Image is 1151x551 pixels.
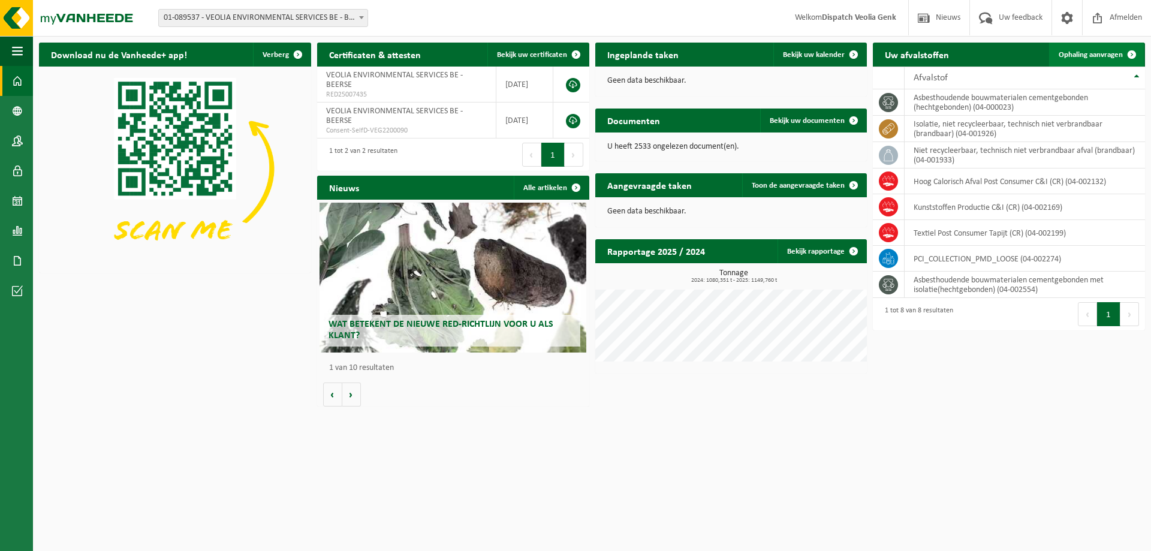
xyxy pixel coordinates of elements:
span: Consent-SelfD-VEG2200090 [326,126,487,136]
h2: Download nu de Vanheede+ app! [39,43,199,66]
td: [DATE] [496,103,554,138]
td: asbesthoudende bouwmaterialen cementgebonden met isolatie(hechtgebonden) (04-002554) [905,272,1145,298]
h2: Uw afvalstoffen [873,43,961,66]
span: RED25007435 [326,90,487,100]
button: 1 [541,143,565,167]
h3: Tonnage [601,269,867,284]
span: VEOLIA ENVIRONMENTAL SERVICES BE - BEERSE [326,107,463,125]
span: 2024: 1080,351 t - 2025: 1149,760 t [601,278,867,284]
h2: Nieuws [317,176,371,199]
h2: Ingeplande taken [595,43,691,66]
a: Ophaling aanvragen [1049,43,1144,67]
button: Next [1120,302,1139,326]
span: Ophaling aanvragen [1059,51,1123,59]
span: VEOLIA ENVIRONMENTAL SERVICES BE - BEERSE [326,71,463,89]
button: Verberg [253,43,310,67]
td: niet recycleerbaar, technisch niet verbrandbaar afval (brandbaar) (04-001933) [905,142,1145,168]
p: 1 van 10 resultaten [329,364,583,372]
span: 01-089537 - VEOLIA ENVIRONMENTAL SERVICES BE - BEERSE [159,10,367,26]
strong: Dispatch Veolia Genk [822,13,896,22]
a: Toon de aangevraagde taken [742,173,866,197]
a: Wat betekent de nieuwe RED-richtlijn voor u als klant? [320,203,586,353]
td: asbesthoudende bouwmaterialen cementgebonden (hechtgebonden) (04-000023) [905,89,1145,116]
p: Geen data beschikbaar. [607,77,855,85]
a: Bekijk uw kalender [773,43,866,67]
button: Previous [1078,302,1097,326]
td: [DATE] [496,67,554,103]
p: U heeft 2533 ongelezen document(en). [607,143,855,151]
span: 01-089537 - VEOLIA ENVIRONMENTAL SERVICES BE - BEERSE [158,9,368,27]
span: Bekijk uw kalender [783,51,845,59]
td: Kunststoffen Productie C&I (CR) (04-002169) [905,194,1145,220]
span: Afvalstof [914,73,948,83]
td: isolatie, niet recycleerbaar, technisch niet verbrandbaar (brandbaar) (04-001926) [905,116,1145,142]
span: Wat betekent de nieuwe RED-richtlijn voor u als klant? [329,320,553,341]
button: Volgende [342,383,361,407]
a: Bekijk uw documenten [760,109,866,133]
td: PCI_COLLECTION_PMD_LOOSE (04-002274) [905,246,1145,272]
a: Alle artikelen [514,176,588,200]
h2: Aangevraagde taken [595,173,704,197]
button: 1 [1097,302,1120,326]
a: Bekijk uw certificaten [487,43,588,67]
span: Bekijk uw documenten [770,117,845,125]
a: Bekijk rapportage [778,239,866,263]
td: Hoog Calorisch Afval Post Consumer C&I (CR) (04-002132) [905,168,1145,194]
img: Download de VHEPlus App [39,67,311,270]
span: Toon de aangevraagde taken [752,182,845,189]
div: 1 tot 8 van 8 resultaten [879,301,953,327]
button: Next [565,143,583,167]
p: Geen data beschikbaar. [607,207,855,216]
div: 1 tot 2 van 2 resultaten [323,141,397,168]
span: Verberg [263,51,289,59]
span: Bekijk uw certificaten [497,51,567,59]
h2: Documenten [595,109,672,132]
button: Vorige [323,383,342,407]
button: Previous [522,143,541,167]
h2: Certificaten & attesten [317,43,433,66]
td: Textiel Post Consumer Tapijt (CR) (04-002199) [905,220,1145,246]
h2: Rapportage 2025 / 2024 [595,239,717,263]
